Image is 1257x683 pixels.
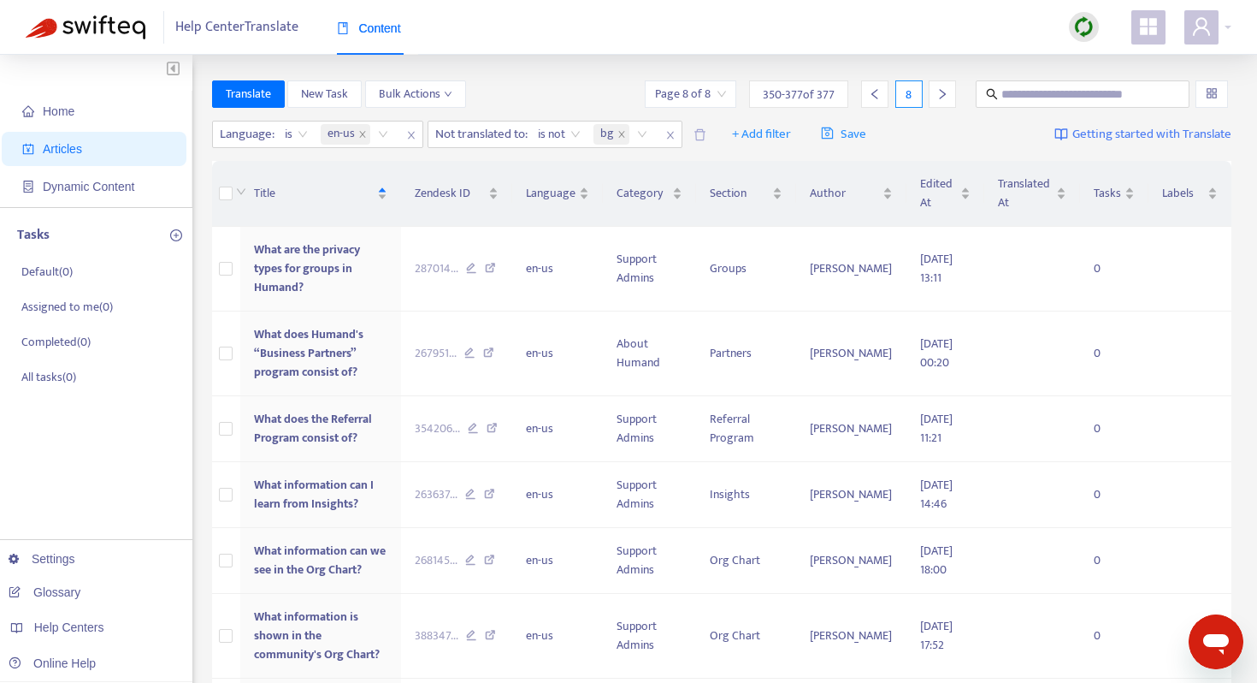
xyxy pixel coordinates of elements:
[512,227,603,312] td: en-us
[17,225,50,246] p: Tasks
[796,462,907,528] td: [PERSON_NAME]
[512,312,603,396] td: en-us
[285,122,308,147] span: is
[693,128,706,141] span: delete
[920,334,953,372] span: [DATE] 00:20
[603,396,696,462] td: Support Admins
[719,121,804,148] button: + Add filter
[43,104,74,118] span: Home
[26,15,145,39] img: Swifteq
[732,124,791,145] span: + Add filter
[796,161,907,227] th: Author
[593,124,629,145] span: bg
[512,528,603,594] td: en-us
[1080,312,1148,396] td: 0
[617,130,626,139] span: close
[696,312,796,396] td: Partners
[1080,396,1148,462] td: 0
[659,125,682,146] span: close
[763,86,835,104] span: 350 - 377 of 377
[984,161,1080,227] th: Translated At
[175,11,298,44] span: Help Center Translate
[796,594,907,679] td: [PERSON_NAME]
[1191,16,1212,37] span: user
[22,143,34,155] span: account-book
[415,627,458,645] span: 388347 ...
[415,419,460,438] span: 354206 ...
[710,184,769,203] span: Section
[401,161,512,227] th: Zendesk ID
[236,187,246,197] span: down
[337,22,349,34] span: book
[21,298,113,316] p: Assigned to me ( 0 )
[1080,227,1148,312] td: 0
[1080,462,1148,528] td: 0
[358,130,367,139] span: close
[998,175,1053,212] span: Translated At
[21,263,73,281] p: Default ( 0 )
[254,409,372,448] span: What does the Referral Program consist of?
[920,475,953,514] span: [DATE] 14:46
[34,621,104,634] span: Help Centers
[920,175,957,212] span: Edited At
[226,85,271,104] span: Translate
[213,122,277,147] span: Language :
[254,541,386,579] span: What information can we see in the Org Chart?
[603,161,696,227] th: Category
[512,594,603,679] td: en-us
[696,227,796,312] td: Groups
[696,161,796,227] th: Section
[920,249,953,288] span: [DATE] 13:11
[415,259,458,278] span: 287014 ...
[526,184,575,203] span: Language
[21,333,91,351] p: Completed ( 0 )
[415,551,457,570] span: 268145 ...
[920,409,953,448] span: [DATE] 11:21
[9,656,96,670] a: Online Help
[1073,16,1095,38] img: sync.dc5367851b00ba804db3.png
[810,184,880,203] span: Author
[936,88,948,100] span: right
[321,124,370,145] span: en-us
[920,541,953,579] span: [DATE] 18:00
[808,121,879,148] button: saveSave
[600,124,614,145] span: bg
[1054,121,1231,148] a: Getting started with Translate
[696,594,796,679] td: Org Chart
[254,324,363,382] span: What does Humand's “Business Partners” program consist of?
[538,122,581,147] span: is not
[428,122,530,147] span: Not translated to :
[512,396,603,462] td: en-us
[1148,161,1231,227] th: Labels
[603,227,696,312] td: Support Admins
[400,125,422,146] span: close
[869,88,881,100] span: left
[337,21,401,35] span: Content
[287,80,362,108] button: New Task
[22,105,34,117] span: home
[415,344,457,363] span: 267951 ...
[796,396,907,462] td: [PERSON_NAME]
[328,124,355,145] span: en-us
[696,528,796,594] td: Org Chart
[254,607,380,664] span: What information is shown in the community's Org Chart?
[301,85,348,104] span: New Task
[1054,128,1068,141] img: image-link
[254,475,374,514] span: What information can I learn from Insights?
[796,227,907,312] td: [PERSON_NAME]
[365,80,466,108] button: Bulk Actionsdown
[920,616,953,655] span: [DATE] 17:52
[1138,16,1159,37] span: appstore
[22,181,34,193] span: container
[1094,184,1121,203] span: Tasks
[617,184,669,203] span: Category
[43,142,82,156] span: Articles
[212,80,285,108] button: Translate
[1162,184,1204,203] span: Labels
[1080,161,1148,227] th: Tasks
[696,462,796,528] td: Insights
[796,528,907,594] td: [PERSON_NAME]
[895,80,923,108] div: 8
[603,528,696,594] td: Support Admins
[254,184,375,203] span: Title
